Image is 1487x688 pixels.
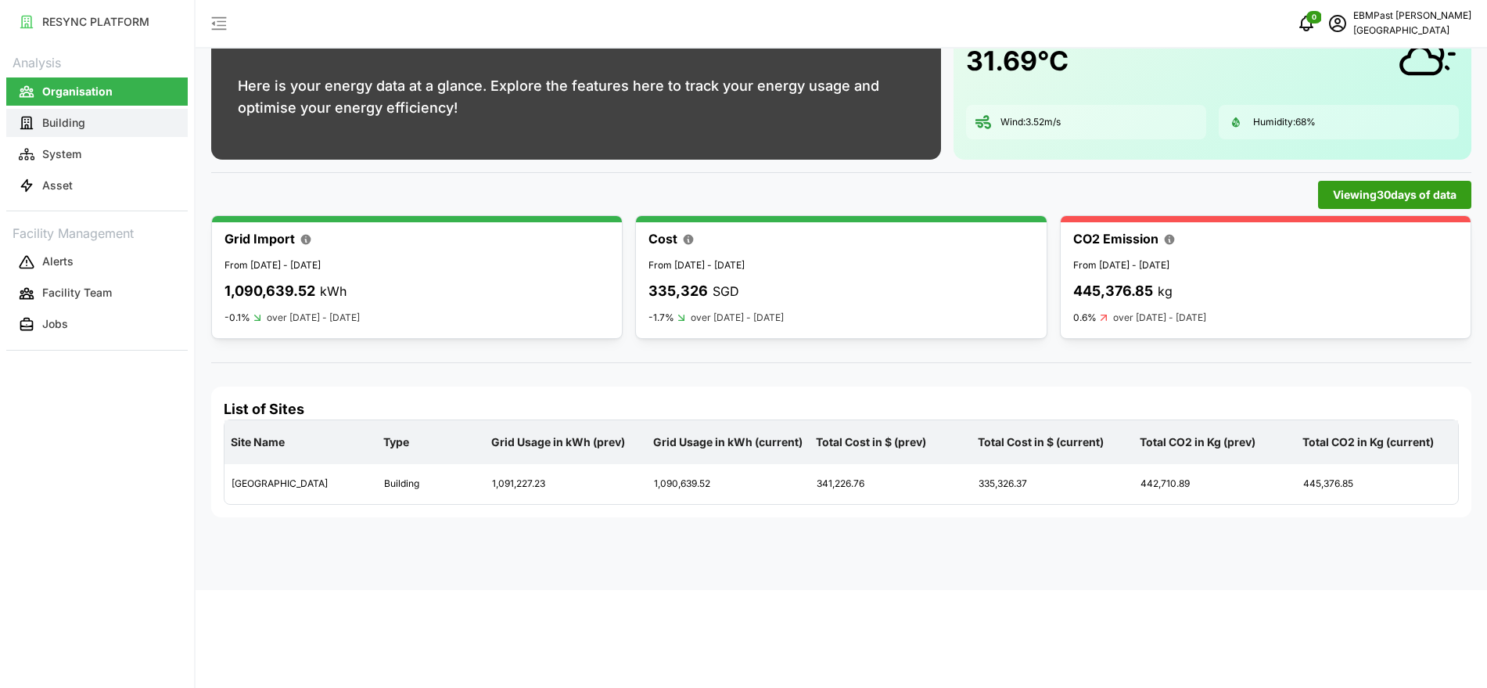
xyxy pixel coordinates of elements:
p: 0.6% [1073,312,1097,324]
button: Facility Team [6,279,188,308]
a: System [6,139,188,170]
p: kg [1158,282,1173,301]
h1: 31.69 °C [966,44,1069,78]
p: Here is your energy data at a glance. Explore the features here to track your energy usage and op... [238,75,914,119]
button: notifications [1291,8,1322,39]
p: Total Cost in $ (prev) [813,422,968,463]
p: Asset [42,178,73,193]
p: From [DATE] - [DATE] [648,258,1033,273]
span: Viewing 30 days of data [1333,182,1456,208]
p: 1,090,639.52 [224,280,315,303]
div: Building [378,465,484,503]
a: Jobs [6,309,188,340]
p: EBMPast [PERSON_NAME] [1353,9,1471,23]
p: Grid Usage in kWh (current) [650,422,806,463]
p: 445,376.85 [1073,280,1153,303]
a: Organisation [6,76,188,107]
div: 1,091,227.23 [486,465,646,503]
p: From [DATE] - [DATE] [224,258,609,273]
button: RESYNC PLATFORM [6,8,188,36]
p: Cost [648,229,677,249]
h4: List of Sites [224,399,1459,420]
div: [GEOGRAPHIC_DATA] [225,465,376,503]
button: System [6,140,188,168]
p: kWh [320,282,347,301]
a: Building [6,107,188,139]
span: 0 [1312,12,1316,23]
div: 341,226.76 [810,465,971,503]
p: 335,326 [648,280,708,303]
button: Alerts [6,248,188,276]
p: Analysis [6,50,188,73]
button: Organisation [6,77,188,106]
p: Type [380,422,482,463]
p: Organisation [42,84,113,99]
p: Total CO2 in Kg (prev) [1137,422,1292,463]
p: Grid Import [224,229,295,249]
p: CO2 Emission [1073,229,1158,249]
p: Total Cost in $ (current) [975,422,1130,463]
p: Facility Team [42,285,112,301]
p: System [42,146,81,162]
p: SGD [713,282,739,301]
p: Facility Management [6,221,188,243]
p: Jobs [42,316,68,332]
div: 445,376.85 [1297,465,1457,503]
p: over [DATE] - [DATE] [691,311,784,326]
button: Building [6,109,188,137]
p: over [DATE] - [DATE] [267,311,360,326]
p: [GEOGRAPHIC_DATA] [1353,23,1471,38]
div: 442,710.89 [1134,465,1295,503]
p: Wind: 3.52 m/s [1000,116,1061,129]
a: Alerts [6,247,188,278]
p: Alerts [42,254,74,269]
p: Humidity: 68 % [1253,116,1316,129]
button: schedule [1322,8,1353,39]
button: Asset [6,171,188,200]
p: From [DATE] - [DATE] [1073,258,1458,273]
a: Asset [6,170,188,201]
a: RESYNC PLATFORM [6,6,188,38]
p: over [DATE] - [DATE] [1113,311,1206,326]
a: Facility Team [6,278,188,309]
p: Site Name [228,422,374,463]
button: Jobs [6,311,188,339]
p: Total CO2 in Kg (current) [1299,422,1455,463]
p: Building [42,115,85,131]
p: Grid Usage in kWh (prev) [488,422,644,463]
p: -0.1% [224,312,250,324]
p: -1.7% [648,312,674,324]
div: 1,090,639.52 [648,465,808,503]
p: RESYNC PLATFORM [42,14,149,30]
button: Viewing30days of data [1318,181,1471,209]
div: 335,326.37 [972,465,1133,503]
